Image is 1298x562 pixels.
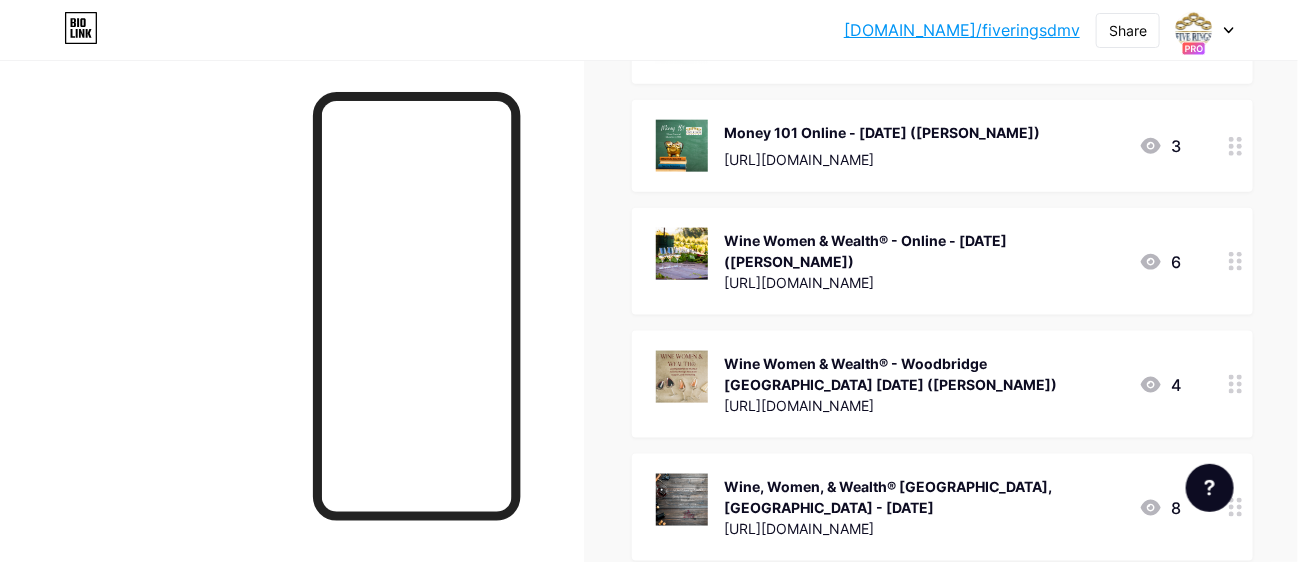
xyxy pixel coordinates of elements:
[1139,250,1181,274] div: 6
[724,395,1123,416] div: [URL][DOMAIN_NAME]
[724,476,1123,518] div: Wine, Women, & Wealth® [GEOGRAPHIC_DATA], [GEOGRAPHIC_DATA] - [DATE]
[1139,496,1181,520] div: 8
[724,122,1040,143] div: Money 101 Online - [DATE] ([PERSON_NAME])
[1175,11,1213,49] img: fiveringsdmv
[1139,134,1181,158] div: 3
[724,149,1040,170] div: [URL][DOMAIN_NAME]
[724,518,1123,539] div: [URL][DOMAIN_NAME]
[656,120,708,172] img: Money 101 Online - Mon 10/6 (Kimberly Y. Evans)
[1139,373,1181,397] div: 4
[724,272,1123,293] div: [URL][DOMAIN_NAME]
[1109,20,1147,41] div: Share
[656,351,708,403] img: Wine Women & Wealth® - Woodbridge VA Tue 9/30 (Erica Willis Moore)
[656,474,708,526] img: Wine, Women, & Wealth® Fredericksburg, VA - Wed 10/1
[844,18,1080,42] a: [DOMAIN_NAME]/fiveringsdmv
[724,353,1123,395] div: Wine Women & Wealth® - Woodbridge [GEOGRAPHIC_DATA] [DATE] ([PERSON_NAME])
[656,228,708,280] img: Wine Women & Wealth® - Online - Mon 9/22 (Erica Willis Moore)
[724,230,1123,272] div: Wine Women & Wealth® - Online - [DATE] ([PERSON_NAME])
